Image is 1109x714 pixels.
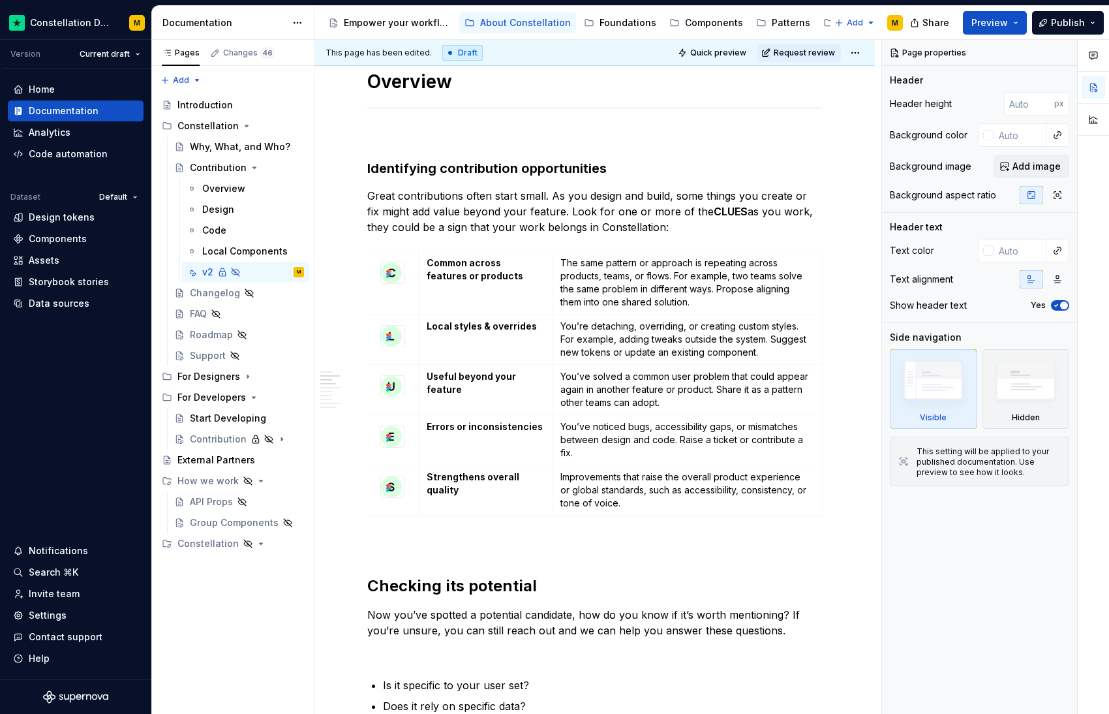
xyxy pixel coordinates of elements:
[1004,92,1054,116] input: Auto
[890,129,967,142] div: Background color
[80,49,130,59] span: Current draft
[3,8,149,37] button: Constellation Design SystemM
[1031,300,1046,311] label: Yes
[685,16,743,29] div: Components
[177,370,240,383] div: For Designers
[690,48,746,58] span: Quick preview
[560,420,813,459] p: You’ve noticed bugs, accessibility gaps, or mismatches between design and code. Raise a ticket or...
[982,349,1070,429] div: Hidden
[480,16,571,29] div: About Constellation
[751,12,815,33] a: Patterns
[173,75,189,85] span: Add
[326,48,432,58] span: This page has been edited.
[74,45,146,63] button: Current draft
[459,12,576,33] a: About Constellation
[157,116,309,136] div: Constellation
[157,533,309,554] div: Constellation
[297,266,301,279] div: M
[674,44,752,62] button: Quick preview
[29,652,50,665] div: Help
[190,140,290,153] div: Why, What, and Who?
[29,83,55,96] div: Home
[29,544,88,557] div: Notifications
[920,412,947,423] div: Visible
[169,283,309,303] a: Changelog
[10,192,40,202] div: Dataset
[963,11,1027,35] button: Preview
[177,474,239,488] div: How we work
[664,12,748,33] a: Components
[29,211,95,224] div: Design tokens
[181,178,309,199] a: Overview
[994,123,1046,147] input: Auto
[917,446,1061,478] div: This setting will be applied to your published documentation. Use preview to see how it looks.
[10,49,40,59] div: Version
[344,16,451,29] div: Empower your workflow. Build incredible experiences.
[190,328,233,341] div: Roadmap
[994,155,1069,178] button: Add image
[202,245,288,258] div: Local Components
[43,691,108,704] svg: Supernova Logo
[8,648,144,669] button: Help
[181,199,309,220] a: Design
[157,71,205,89] button: Add
[772,16,810,29] div: Patterns
[181,220,309,241] a: Code
[169,157,309,178] a: Contribution
[383,677,823,693] p: Is it specific to your user set?
[29,147,108,161] div: Code automation
[181,262,309,283] a: v2M
[190,412,266,425] div: Start Developing
[169,303,309,324] a: FAQ
[381,426,402,447] img: 52f4c500-b46f-43e6-85d1-19a2166026e0.png
[427,421,543,432] strong: Errors or inconsistencies
[323,10,828,36] div: Page tree
[8,293,144,314] a: Data sources
[714,205,748,218] strong: CLUES
[427,320,537,332] strong: Local styles & overrides
[157,471,309,491] div: How we work
[8,583,144,604] a: Invite team
[890,221,943,234] div: Header text
[177,119,239,132] div: Constellation
[847,18,863,28] span: Add
[1032,11,1104,35] button: Publish
[8,79,144,100] a: Home
[427,471,521,495] strong: Strengthens overall quality
[890,331,962,344] div: Side navigation
[29,297,89,310] div: Data sources
[169,408,309,429] a: Start Developing
[157,95,309,554] div: Page tree
[162,48,200,58] div: Pages
[890,189,996,202] div: Background aspect ratio
[8,144,144,164] a: Code automation
[181,241,309,262] a: Local Components
[29,275,109,288] div: Storybook stories
[30,16,114,29] div: Constellation Design System
[381,476,402,497] img: f104c222-4157-4ad1-b245-909de2dc82c3.png
[169,324,309,345] a: Roadmap
[367,607,823,638] p: Now you’ve spotted a potential candidate, how do you know if it’s worth mentioning? If you’re uns...
[8,228,144,249] a: Components
[29,630,102,644] div: Contact support
[157,387,309,408] div: For Developers
[560,370,813,409] p: You’ve solved a common user problem that could appear again in another feature or product. Share ...
[223,48,275,58] div: Changes
[922,16,949,29] span: Share
[190,495,233,508] div: API Props
[169,491,309,512] a: API Props
[381,376,402,397] img: 8ae11eb1-a642-4ec0-aa62-0e011b759b35.png
[29,566,78,579] div: Search ⌘K
[1054,99,1064,109] p: px
[177,454,255,467] div: External Partners
[890,97,952,110] div: Header height
[8,101,144,121] a: Documentation
[169,136,309,157] a: Why, What, and Who?
[8,207,144,228] a: Design tokens
[579,12,661,33] a: Foundations
[560,320,813,359] p: You’re detaching, overriding, or creating custom styles. For example, adding tweaks outside the s...
[29,126,70,139] div: Analytics
[8,540,144,561] button: Notifications
[260,48,275,58] span: 46
[600,16,656,29] div: Foundations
